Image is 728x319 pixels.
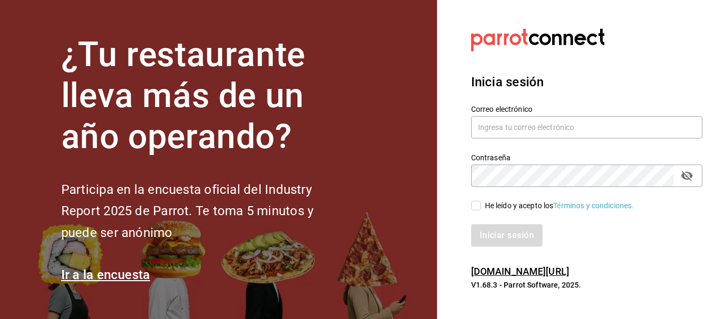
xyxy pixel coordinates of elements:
a: Ir a la encuesta [61,267,150,282]
div: He leído y acepto los [485,200,634,211]
h1: ¿Tu restaurante lleva más de un año operando? [61,35,349,157]
button: passwordField [678,167,696,185]
h3: Inicia sesión [471,72,702,92]
p: V1.68.3 - Parrot Software, 2025. [471,280,702,290]
input: Ingresa tu correo electrónico [471,116,702,138]
h2: Participa en la encuesta oficial del Industry Report 2025 de Parrot. Te toma 5 minutos y puede se... [61,179,349,244]
label: Correo electrónico [471,105,702,113]
a: Términos y condiciones. [553,201,634,210]
a: [DOMAIN_NAME][URL] [471,266,569,277]
label: Contraseña [471,154,702,161]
